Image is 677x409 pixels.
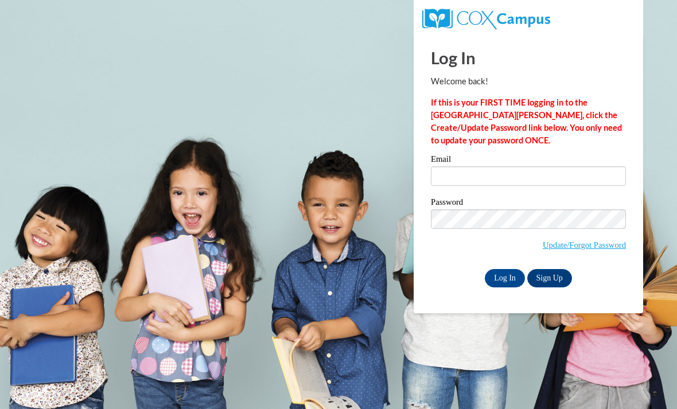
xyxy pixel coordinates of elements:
[485,269,525,287] input: Log In
[431,98,622,145] strong: If this is your FIRST TIME logging in to the [GEOGRAPHIC_DATA][PERSON_NAME], click the Create/Upd...
[431,46,626,69] h1: Log In
[431,75,626,88] p: Welcome back!
[431,198,626,209] label: Password
[543,240,626,250] a: Update/Forgot Password
[527,269,572,287] a: Sign Up
[422,13,550,23] a: COX Campus
[431,155,626,166] label: Email
[422,9,550,29] img: COX Campus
